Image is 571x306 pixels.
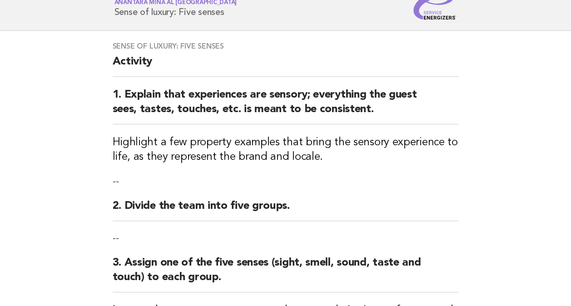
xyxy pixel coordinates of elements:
[113,256,459,292] h2: 3. Assign one of the five senses (sight, smell, sound, taste and touch) to each group.
[113,54,459,77] h2: Activity
[113,42,459,51] h3: Sense of luxury: Five senses
[113,199,459,221] h2: 2. Divide the team into five groups.
[113,232,459,245] p: --
[113,175,459,188] p: --
[113,88,459,124] h2: 1. Explain that experiences are sensory; everything the guest sees, tastes, touches, etc. is mean...
[113,135,459,164] h3: Highlight a few property examples that bring the sensory experience to life, as they represent th...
